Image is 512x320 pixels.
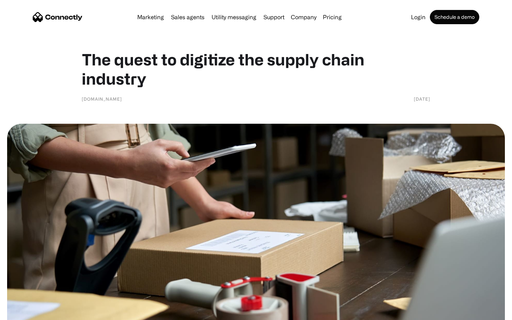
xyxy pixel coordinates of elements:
[261,14,287,20] a: Support
[408,14,428,20] a: Login
[320,14,345,20] a: Pricing
[134,14,167,20] a: Marketing
[168,14,207,20] a: Sales agents
[82,95,122,102] div: [DOMAIN_NAME]
[209,14,259,20] a: Utility messaging
[414,95,430,102] div: [DATE]
[291,12,316,22] div: Company
[7,308,43,318] aside: Language selected: English
[14,308,43,318] ul: Language list
[430,10,479,24] a: Schedule a demo
[82,50,430,88] h1: The quest to digitize the supply chain industry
